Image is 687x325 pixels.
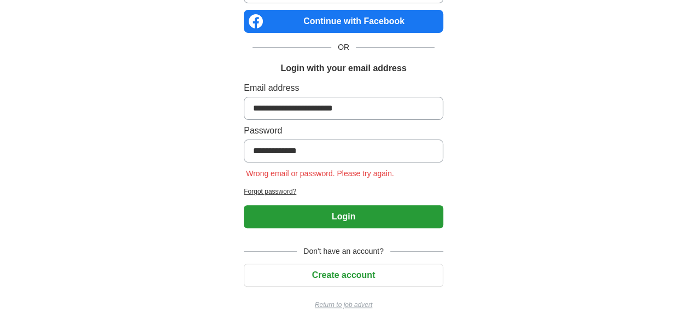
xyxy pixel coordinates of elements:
label: Password [244,124,443,137]
h1: Login with your email address [280,62,406,75]
a: Create account [244,270,443,280]
button: Create account [244,264,443,287]
a: Forgot password? [244,187,443,196]
label: Email address [244,82,443,95]
span: Wrong email or password. Please try again. [244,169,396,178]
a: Continue with Facebook [244,10,443,33]
a: Return to job advert [244,300,443,310]
button: Login [244,205,443,228]
span: OR [331,42,356,53]
span: Don't have an account? [297,246,390,257]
